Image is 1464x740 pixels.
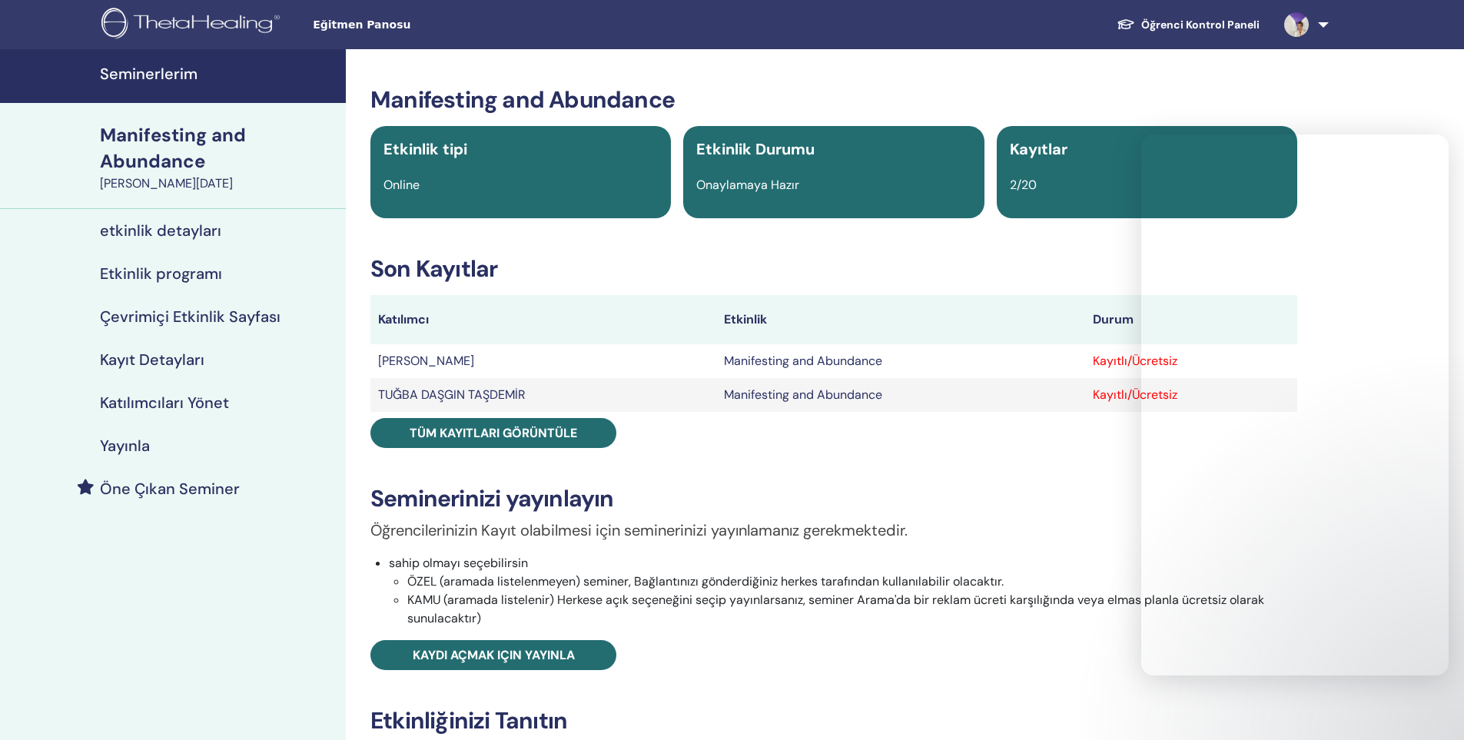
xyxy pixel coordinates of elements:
[1117,18,1135,31] img: graduation-cap-white.svg
[696,177,799,193] span: Onaylamaya Hazır
[370,344,716,378] td: [PERSON_NAME]
[370,485,1297,513] h3: Seminerinizi yayınlayın
[100,174,337,193] div: [PERSON_NAME][DATE]
[1093,386,1290,404] div: Kayıtlı/Ücretsiz
[100,480,240,498] h4: Öne Çıkan Seminer
[100,393,229,412] h4: Katılımcıları Yönet
[407,572,1297,591] li: ÖZEL (aramada listelenmeyen) seminer, Bağlantınızı gönderdiğiniz herkes tarafından kullanılabilir...
[100,264,222,283] h4: Etkinlik programı
[1010,139,1067,159] span: Kayıtlar
[410,425,577,441] span: Tüm kayıtları görüntüle
[413,647,575,663] span: Kaydı açmak için yayınla
[389,554,1297,628] li: sahip olmayı seçebilirsin
[100,122,337,174] div: Manifesting and Abundance
[370,707,1297,735] h3: Etkinliğinizi Tanıtın
[716,295,1085,344] th: Etkinlik
[1412,688,1449,725] iframe: Intercom live chat
[101,8,285,42] img: logo.png
[370,640,616,670] a: Kaydı açmak için yayınla
[370,519,1297,542] p: Öğrencilerinizin Kayıt olabilmesi için seminerinizi yayınlamanız gerekmektedir.
[370,378,716,412] td: TUĞBA DAŞGIN TAŞDEMİR
[313,17,543,33] span: Eğitmen Panosu
[100,65,337,83] h4: Seminerlerim
[370,86,1297,114] h3: Manifesting and Abundance
[100,350,204,369] h4: Kayıt Detayları
[1141,134,1449,675] iframe: Intercom live chat
[370,418,616,448] a: Tüm kayıtları görüntüle
[1010,177,1037,193] span: 2/20
[370,255,1297,283] h3: Son Kayıtlar
[716,344,1085,378] td: Manifesting and Abundance
[91,122,346,193] a: Manifesting and Abundance[PERSON_NAME][DATE]
[1085,295,1297,344] th: Durum
[1284,12,1309,37] img: default.jpg
[100,307,281,326] h4: Çevrimiçi Etkinlik Sayfası
[370,295,716,344] th: Katılımcı
[1093,352,1290,370] div: Kayıtlı/Ücretsiz
[383,139,467,159] span: Etkinlik tipi
[383,177,420,193] span: Online
[407,591,1297,628] li: KAMU (aramada listelenir) Herkese açık seçeneğini seçip yayınlarsanız, seminer Arama'da bir rekla...
[100,221,221,240] h4: etkinlik detayları
[1104,11,1272,39] a: Öğrenci Kontrol Paneli
[716,378,1085,412] td: Manifesting and Abundance
[696,139,815,159] span: Etkinlik Durumu
[100,436,150,455] h4: Yayınla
